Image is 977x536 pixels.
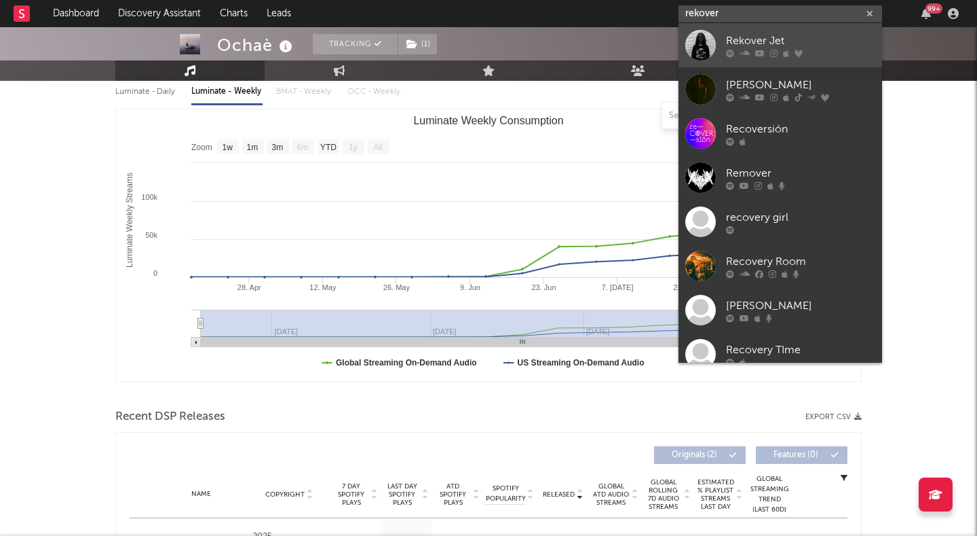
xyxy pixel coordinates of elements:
[765,451,827,459] span: Features ( 0 )
[726,209,875,226] div: recovery girl
[678,288,882,332] a: [PERSON_NAME]
[398,34,438,54] span: ( 1 )
[145,231,157,239] text: 50k
[543,490,575,499] span: Released
[921,8,931,19] button: 99+
[191,143,212,152] text: Zoom
[602,283,634,291] text: 7. [DATE]
[460,283,480,291] text: 9. Jun
[678,156,882,200] a: Remover
[383,283,410,291] text: 26. May
[115,409,225,425] span: Recent DSP Releases
[726,253,875,270] div: Recovery Room
[191,80,263,103] div: Luminate - Weekly
[333,482,369,507] span: 7 Day Spotify Plays
[373,143,382,152] text: All
[678,111,882,156] a: Recoversión
[272,143,284,152] text: 3m
[223,143,233,152] text: 1w
[518,358,645,368] text: US Streaming On-Demand Audio
[592,482,630,507] span: Global ATD Audio Streams
[678,23,882,67] a: Rekover Jet
[654,446,746,464] button: Originals(2)
[435,482,471,507] span: ATD Spotify Plays
[678,67,882,111] a: [PERSON_NAME]
[125,173,134,268] text: Luminate Weekly Streams
[320,143,337,152] text: YTD
[153,269,157,277] text: 0
[297,143,309,152] text: 6m
[662,111,805,122] input: Search by song name or URL
[726,77,875,93] div: [PERSON_NAME]
[265,490,305,499] span: Copyright
[115,80,178,103] div: Luminate - Daily
[531,283,556,291] text: 23. Jun
[673,283,709,291] text: 21. [DATE]
[336,358,477,368] text: Global Streaming On-Demand Audio
[349,143,358,152] text: 1y
[247,143,258,152] text: 1m
[486,484,526,504] span: Spotify Popularity
[678,244,882,288] a: Recovery Room
[726,121,875,137] div: Recoversión
[697,478,734,511] span: Estimated % Playlist Streams Last Day
[726,298,875,314] div: [PERSON_NAME]
[398,34,437,54] button: (1)
[726,33,875,49] div: Rekover Jet
[141,193,157,201] text: 100k
[678,200,882,244] a: recovery girl
[749,474,790,515] div: Global Streaming Trend (Last 60D)
[663,451,725,459] span: Originals ( 2 )
[116,109,861,381] svg: Luminate Weekly Consumption
[313,34,398,54] button: Tracking
[384,482,420,507] span: Last Day Spotify Plays
[678,5,882,22] input: Search for artists
[726,342,875,358] div: Recovery TIme
[925,3,942,14] div: 99 +
[678,332,882,376] a: Recovery TIme
[756,446,847,464] button: Features(0)
[157,489,246,499] div: Name
[805,413,862,421] button: Export CSV
[237,283,261,291] text: 28. Apr
[726,165,875,181] div: Remover
[645,478,682,511] span: Global Rolling 7D Audio Streams
[217,34,296,56] div: Ochaè
[309,283,337,291] text: 12. May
